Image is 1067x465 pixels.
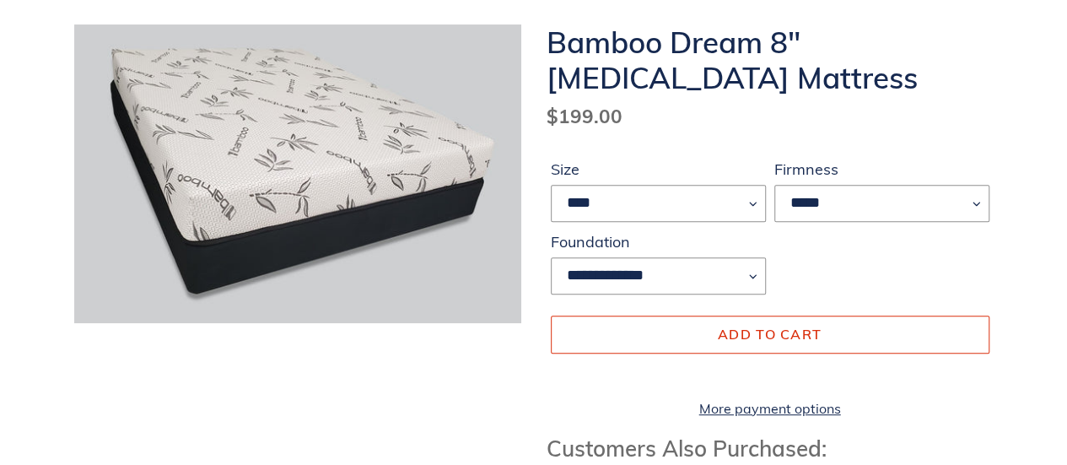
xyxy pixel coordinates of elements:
a: More payment options [551,398,989,419]
label: Size [551,158,766,181]
span: $199.00 [547,104,622,128]
h3: Customers Also Purchased: [547,435,994,462]
label: Foundation [551,230,766,253]
h1: Bamboo Dream 8" [MEDICAL_DATA] Mattress [547,24,994,95]
button: Add to cart [551,316,989,353]
span: Add to cart [718,326,822,343]
label: Firmness [774,158,989,181]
